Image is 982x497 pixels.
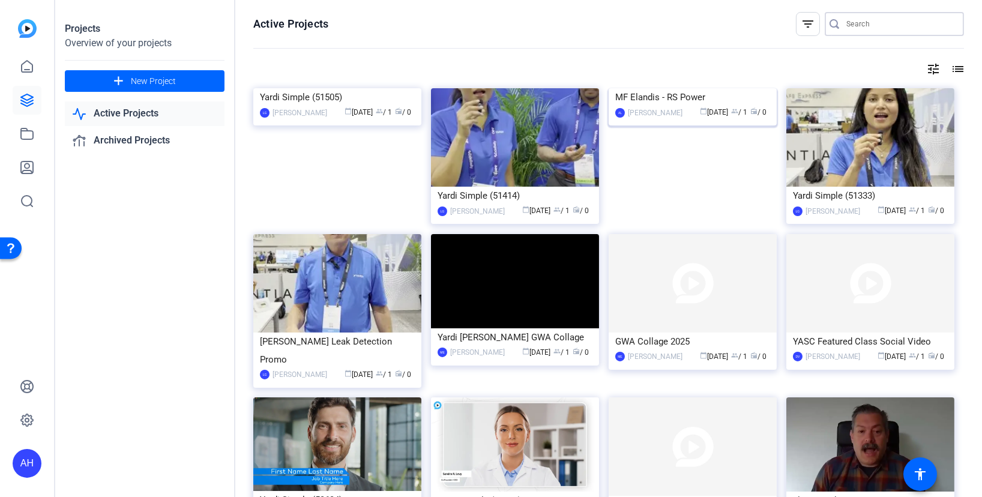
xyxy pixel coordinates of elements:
span: calendar_today [523,348,530,355]
span: calendar_today [878,352,885,359]
span: / 1 [909,352,926,361]
div: [PERSON_NAME] [806,351,860,363]
a: Active Projects [65,101,224,126]
div: [PERSON_NAME] [273,107,327,119]
span: group [554,206,561,213]
div: Yardi Simple (51505) [260,88,415,106]
span: [DATE] [700,108,729,116]
span: New Project [131,75,176,88]
img: blue-gradient.svg [18,19,37,38]
span: / 1 [554,348,570,357]
span: group [909,352,917,359]
h1: Active Projects [253,17,328,31]
div: LG [793,206,803,216]
span: / 1 [554,206,570,215]
div: Yardi [PERSON_NAME] GWA Collage [438,328,592,346]
span: calendar_today [878,206,885,213]
span: [DATE] [878,206,906,215]
mat-icon: list [950,62,964,76]
span: radio [573,206,580,213]
div: Yardi Simple (51414) [438,187,592,205]
div: LG [438,206,447,216]
span: calendar_today [700,107,708,115]
div: Yardi Simple (51333) [793,187,948,205]
span: [DATE] [523,206,551,215]
div: [PERSON_NAME] [450,346,505,358]
span: [DATE] [878,352,906,361]
div: [PERSON_NAME] [273,369,327,381]
span: group [732,352,739,359]
span: [DATE] [523,348,551,357]
span: group [554,348,561,355]
span: / 0 [396,370,412,379]
span: group [376,107,384,115]
span: / 1 [732,108,748,116]
div: ME [615,352,625,361]
span: / 0 [751,108,767,116]
span: radio [396,370,403,377]
div: [PERSON_NAME] [628,351,682,363]
div: DV [793,352,803,361]
span: radio [751,352,758,359]
span: / 0 [396,108,412,116]
span: / 0 [929,206,945,215]
span: radio [396,107,403,115]
mat-icon: filter_list [801,17,815,31]
mat-icon: tune [926,62,941,76]
div: ME [438,348,447,357]
span: radio [929,352,936,359]
span: group [376,370,384,377]
span: [DATE] [700,352,729,361]
span: / 0 [573,206,589,215]
div: AH [13,449,41,478]
mat-icon: add [111,74,126,89]
div: Projects [65,22,224,36]
span: / 0 [929,352,945,361]
div: Overview of your projects [65,36,224,50]
div: MF Elandis - RS Power [615,88,770,106]
span: / 1 [376,108,393,116]
div: AL [615,108,625,118]
span: [DATE] [345,108,373,116]
mat-icon: accessibility [913,467,927,481]
span: / 0 [751,352,767,361]
span: / 1 [909,206,926,215]
span: calendar_today [700,352,708,359]
span: calendar_today [345,370,352,377]
div: LG [260,370,270,379]
div: GWA Collage 2025 [615,333,770,351]
span: radio [751,107,758,115]
button: New Project [65,70,224,92]
input: Search [846,17,954,31]
span: [DATE] [345,370,373,379]
span: / 0 [573,348,589,357]
span: radio [573,348,580,355]
span: / 1 [732,352,748,361]
div: YASC Featured Class Social Video [793,333,948,351]
div: [PERSON_NAME] [450,205,505,217]
span: calendar_today [523,206,530,213]
div: [PERSON_NAME] Leak Detection Promo [260,333,415,369]
div: [PERSON_NAME] [628,107,682,119]
a: Archived Projects [65,128,224,153]
div: LG [260,108,270,118]
span: / 1 [376,370,393,379]
div: [PERSON_NAME] [806,205,860,217]
span: group [909,206,917,213]
span: radio [929,206,936,213]
span: group [732,107,739,115]
span: calendar_today [345,107,352,115]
